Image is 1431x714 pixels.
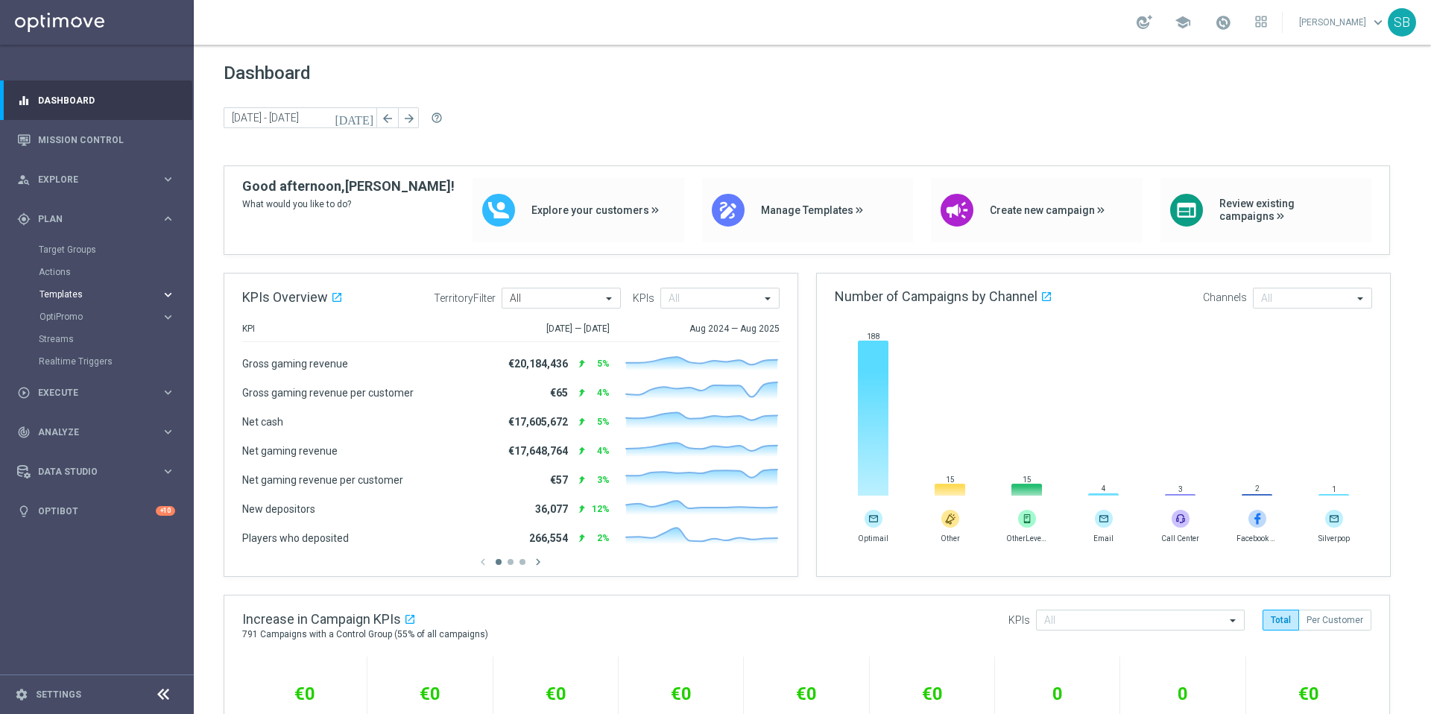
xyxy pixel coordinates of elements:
[38,388,161,397] span: Execute
[17,426,161,439] div: Analyze
[39,350,192,373] div: Realtime Triggers
[39,288,176,300] button: Templates keyboard_arrow_right
[39,261,192,283] div: Actions
[161,425,175,439] i: keyboard_arrow_right
[38,80,175,120] a: Dashboard
[17,465,161,478] div: Data Studio
[38,120,175,159] a: Mission Control
[38,215,161,224] span: Plan
[40,312,146,321] span: OptiPromo
[16,213,176,225] button: gps_fixed Plan keyboard_arrow_right
[161,212,175,226] i: keyboard_arrow_right
[161,310,175,324] i: keyboard_arrow_right
[1298,11,1388,34] a: [PERSON_NAME]keyboard_arrow_down
[16,174,176,186] button: person_search Explore keyboard_arrow_right
[16,426,176,438] button: track_changes Analyze keyboard_arrow_right
[17,491,175,531] div: Optibot
[16,134,176,146] button: Mission Control
[40,290,161,299] div: Templates
[39,356,155,367] a: Realtime Triggers
[1370,14,1386,31] span: keyboard_arrow_down
[17,94,31,107] i: equalizer
[38,428,161,437] span: Analyze
[39,333,155,345] a: Streams
[156,506,175,516] div: +10
[39,244,155,256] a: Target Groups
[161,172,175,186] i: keyboard_arrow_right
[17,386,161,399] div: Execute
[39,283,192,306] div: Templates
[38,175,161,184] span: Explore
[39,306,192,328] div: OptiPromo
[39,328,192,350] div: Streams
[161,464,175,478] i: keyboard_arrow_right
[17,173,161,186] div: Explore
[1175,14,1191,31] span: school
[16,466,176,478] button: Data Studio keyboard_arrow_right
[17,426,31,439] i: track_changes
[17,173,31,186] i: person_search
[17,212,31,226] i: gps_fixed
[15,688,28,701] i: settings
[17,212,161,226] div: Plan
[36,690,81,699] a: Settings
[39,238,192,261] div: Target Groups
[17,120,175,159] div: Mission Control
[40,312,161,321] div: OptiPromo
[16,387,176,399] button: play_circle_outline Execute keyboard_arrow_right
[39,266,155,278] a: Actions
[161,288,175,302] i: keyboard_arrow_right
[38,491,156,531] a: Optibot
[16,95,176,107] button: equalizer Dashboard
[17,505,31,518] i: lightbulb
[17,80,175,120] div: Dashboard
[161,385,175,399] i: keyboard_arrow_right
[40,290,146,299] span: Templates
[17,386,31,399] i: play_circle_outline
[16,505,176,517] button: lightbulb Optibot +10
[38,467,161,476] span: Data Studio
[39,311,176,323] button: OptiPromo keyboard_arrow_right
[1388,8,1416,37] div: SB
